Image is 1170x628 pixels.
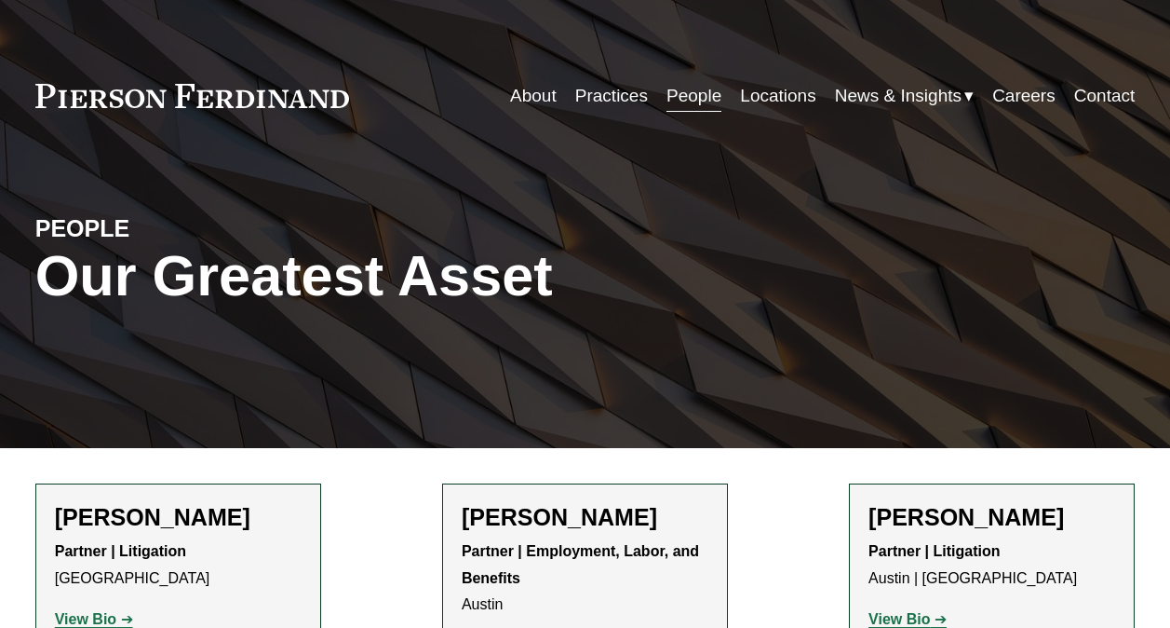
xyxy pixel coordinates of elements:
[835,78,974,114] a: folder dropdown
[666,78,721,114] a: People
[835,80,962,112] span: News & Insights
[35,214,310,244] h4: PEOPLE
[462,543,704,586] strong: Partner | Employment, Labor, and Benefits
[1074,78,1135,114] a: Contact
[55,543,186,559] strong: Partner | Litigation
[992,78,1056,114] a: Careers
[55,611,116,627] strong: View Bio
[740,78,815,114] a: Locations
[462,503,708,531] h2: [PERSON_NAME]
[55,611,133,627] a: View Bio
[868,611,930,627] strong: View Bio
[868,611,947,627] a: View Bio
[55,503,302,531] h2: [PERSON_NAME]
[868,539,1115,593] p: Austin | [GEOGRAPHIC_DATA]
[868,543,1000,559] strong: Partner | Litigation
[462,539,708,619] p: Austin
[510,78,557,114] a: About
[575,78,648,114] a: Practices
[55,539,302,593] p: [GEOGRAPHIC_DATA]
[35,243,769,308] h1: Our Greatest Asset
[868,503,1115,531] h2: [PERSON_NAME]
